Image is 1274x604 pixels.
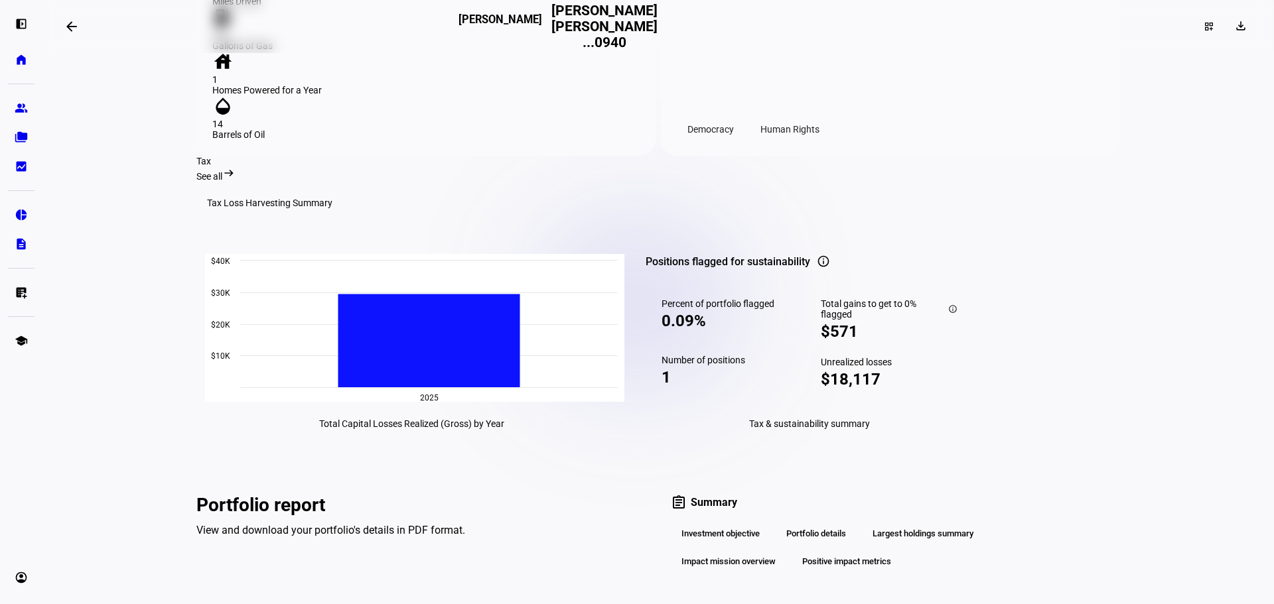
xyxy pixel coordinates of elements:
eth-mat-symbol: bid_landscape [15,160,28,173]
div: $571 [821,322,957,341]
a: bid_landscape [8,153,35,180]
eth-mat-symbol: group [15,101,28,115]
div: Homes Powered for a Year [212,85,640,95]
mat-icon: assignment [671,495,687,511]
div: Number of positions [662,355,778,365]
a: description [8,231,35,257]
mat-icon: arrow_backwards [64,19,80,34]
div: Total Capital Losses Realized (Gross) by Year [198,418,624,429]
eth-mat-symbol: description [15,237,28,251]
div: 14 [212,119,640,129]
a: pie_chart [8,202,35,228]
text: 2025 [420,393,439,402]
a: home [8,46,35,73]
eth-mat-symbol: list_alt_add [15,286,28,299]
h3: Tax Loss Harvesting Summary [207,198,332,208]
span: See all [196,171,222,182]
eth-mat-symbol: left_panel_open [15,17,28,30]
div: Impact mission overview [671,550,786,573]
eth-mat-symbol: pie_chart [15,208,28,221]
eth-mat-symbol: account_circle [15,571,28,584]
span: Unrealized losses [821,357,892,367]
mat-icon: download [1234,19,1247,32]
text: $30K [211,288,230,298]
mat-icon: info [817,255,830,268]
a: group [8,95,35,121]
div: Democracy [677,119,744,140]
span: Percent of portfolio flagged [662,298,774,309]
text: $40K [211,257,230,266]
h2: [PERSON_NAME] [PERSON_NAME] ...0940 [542,3,668,50]
div: Portfolio details [776,522,857,545]
div: Portfolio report [196,495,646,516]
a: folder_copy [8,124,35,151]
eth-mat-symbol: folder_copy [15,131,28,144]
mat-icon: dashboard_customize [1204,21,1214,32]
div: 0.09% [662,312,778,330]
mat-icon: arrow_right_alt [222,166,236,180]
text: $20K [211,320,230,330]
div: Human Rights [750,119,830,140]
eth-mat-symbol: home [15,53,28,66]
div: 1 [212,74,640,85]
div: 1 [662,368,778,387]
mat-icon: opacity [212,95,234,117]
div: Positive impact metrics [792,550,902,573]
div: View and download your portfolio's details in PDF format. [196,524,646,536]
div: Tax [196,156,1120,166]
h3: [PERSON_NAME] [459,13,542,49]
text: $10K [211,351,230,361]
mat-icon: house [212,51,234,72]
eth-mat-symbol: school [15,334,28,347]
div: Largest holdings summary [862,522,984,545]
div: Tax & sustainability summary [646,418,973,429]
div: Summary [671,495,1120,511]
span: Positions flagged for sustainability [646,254,810,270]
mat-icon: info [948,304,957,314]
div: Investment objective [671,522,770,545]
div: $18,117 [821,370,957,389]
div: Barrels of Oil [212,129,640,140]
span: Total gains to get to 0% flagged [821,298,946,320]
